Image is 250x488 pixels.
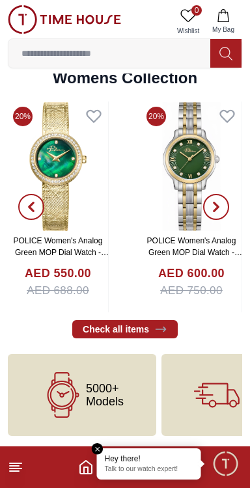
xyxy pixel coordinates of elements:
a: POLICE Women's Analog Green MOP Dial Watch - PEWLG0076202 [147,236,242,269]
img: ... [8,5,121,34]
span: 20% [146,107,166,126]
span: AED 688.00 [27,282,89,299]
span: 5000+ Models [86,382,124,408]
h4: AED 600.00 [158,265,225,282]
span: My Bag [207,25,240,34]
span: AED 750.00 [160,282,223,299]
em: Close tooltip [92,443,104,455]
div: Hey there! [105,454,193,464]
span: 0 [191,5,202,16]
div: Chat Widget [212,450,240,478]
p: Talk to our watch expert! [105,465,193,474]
a: POLICE Women's Analog Green MOP Dial Watch - PEWLG0075902 [14,236,109,269]
span: Wishlist [172,26,204,36]
h4: AED 550.00 [25,265,91,282]
a: 0Wishlist [172,5,204,38]
a: Home [78,459,94,475]
img: POLICE Women's Analog Green MOP Dial Watch - PEWLG0075902 [8,102,108,232]
img: POLICE Women's Analog Green MOP Dial Watch - PEWLG0076202 [141,102,242,232]
button: My Bag [204,5,242,38]
h2: Womens Collection [53,68,197,88]
a: Check all items [72,320,178,338]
